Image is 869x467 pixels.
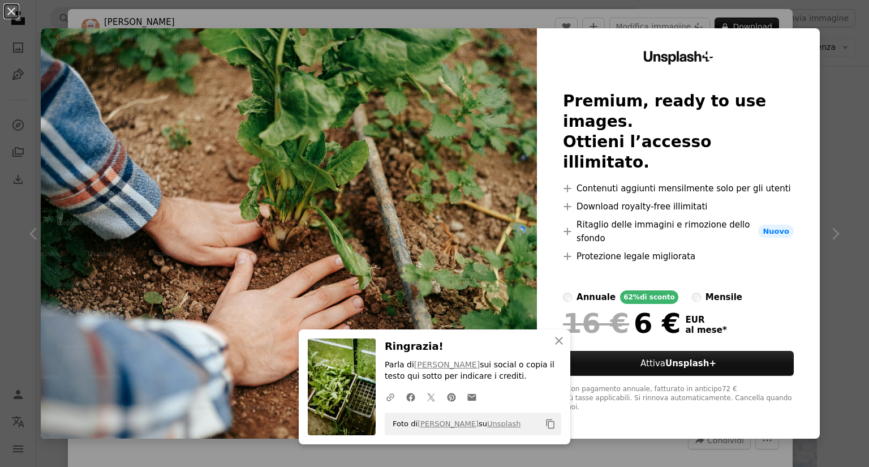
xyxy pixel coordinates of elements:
p: Parla di sui social o copia il testo qui sotto per indicare i crediti. [385,359,561,382]
div: mensile [705,290,742,304]
span: al mese * [686,325,727,335]
li: Protezione legale migliorata [563,250,794,263]
input: annuale62%di sconto [563,293,572,302]
a: Condividi su Facebook [401,385,421,408]
h2: Premium, ready to use images. Ottieni l’accesso illimitato. [563,91,794,173]
span: Foto di su [387,415,520,433]
div: *Con pagamento annuale, fatturato in anticipo 72 € Più tasse applicabili. Si rinnova automaticame... [563,385,794,412]
li: Ritaglio delle immagini e rimozione dello sfondo [563,218,794,245]
span: 16 € [563,309,629,338]
h3: Ringrazia! [385,339,561,355]
div: annuale [577,290,616,304]
input: mensile [692,293,701,302]
a: Condividi per email [462,385,482,408]
div: 6 € [563,309,681,338]
button: AttivaUnsplash+ [563,351,794,376]
button: Copia negli appunti [541,414,560,434]
span: Nuovo [758,225,793,238]
a: Condividi su Twitter [421,385,441,408]
a: Unsplash [487,419,520,428]
span: EUR [686,315,727,325]
div: 62% di sconto [620,290,678,304]
strong: Unsplash+ [665,358,716,369]
li: Contenuti aggiunti mensilmente solo per gli utenti [563,182,794,195]
a: Condividi su Pinterest [441,385,462,408]
li: Download royalty-free illimitati [563,200,794,213]
a: [PERSON_NAME] [414,360,480,369]
a: [PERSON_NAME] [418,419,479,428]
